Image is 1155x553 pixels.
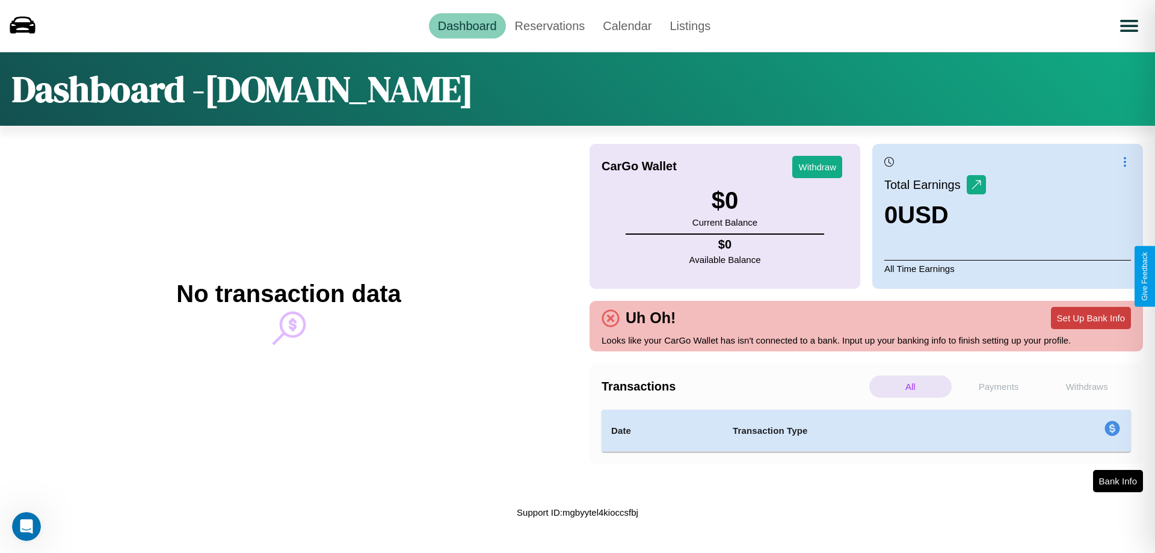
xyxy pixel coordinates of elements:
[1112,9,1146,43] button: Open menu
[1141,252,1149,301] div: Give Feedback
[692,187,757,214] h3: $ 0
[12,512,41,541] iframe: Intercom live chat
[692,214,757,230] p: Current Balance
[602,159,677,173] h4: CarGo Wallet
[602,332,1131,348] p: Looks like your CarGo Wallet has isn't connected to a bank. Input up your banking info to finish ...
[661,13,719,39] a: Listings
[884,260,1131,277] p: All Time Earnings
[884,174,967,196] p: Total Earnings
[689,252,761,268] p: Available Balance
[12,64,473,114] h1: Dashboard - [DOMAIN_NAME]
[1093,470,1143,492] button: Bank Info
[611,424,713,438] h4: Date
[958,375,1040,398] p: Payments
[869,375,952,398] p: All
[1046,375,1128,398] p: Withdraws
[884,202,986,229] h3: 0 USD
[517,504,638,521] p: Support ID: mgbyytel4kioccsfbj
[792,156,842,178] button: Withdraw
[1051,307,1131,329] button: Set Up Bank Info
[506,13,594,39] a: Reservations
[176,280,401,307] h2: No transaction data
[602,410,1131,452] table: simple table
[429,13,506,39] a: Dashboard
[689,238,761,252] h4: $ 0
[620,309,682,327] h4: Uh Oh!
[733,424,1006,438] h4: Transaction Type
[594,13,661,39] a: Calendar
[602,380,866,394] h4: Transactions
